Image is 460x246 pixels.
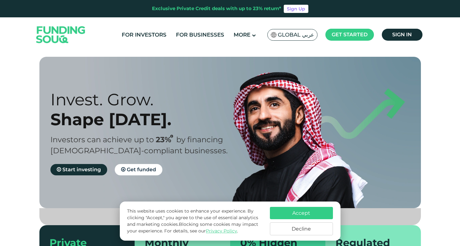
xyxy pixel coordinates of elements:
a: Get funded [115,164,162,175]
button: Accept [270,207,333,219]
span: Get funded [127,167,156,173]
span: More [234,32,250,38]
a: For Businesses [174,30,226,40]
div: Exclusive Private Credit deals with up to 23% return* [152,5,281,12]
a: Sign in [382,29,422,41]
div: Invest. Grow. [50,90,241,109]
span: Get started [332,32,368,38]
span: Blocking some cookies may impact your experience. [127,221,258,234]
a: Privacy Policy [206,228,237,234]
a: Start investing [50,164,107,175]
span: Sign in [392,32,412,38]
span: Investors can achieve up to [50,135,154,144]
img: Logo [30,19,92,51]
p: This website uses cookies to enhance your experience. By clicking "Accept," you agree to the use ... [127,208,263,234]
button: Decline [270,222,333,235]
a: Sign Up [284,5,308,13]
span: Start investing [62,167,101,173]
div: Shape [DATE]. [50,109,241,129]
a: For Investors [120,30,168,40]
img: SA Flag [271,32,277,38]
i: 23% IRR (expected) ~ 15% Net yield (expected) [170,135,173,138]
span: 23% [156,135,176,144]
span: Global عربي [278,31,314,38]
span: For details, see our . [164,228,238,234]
